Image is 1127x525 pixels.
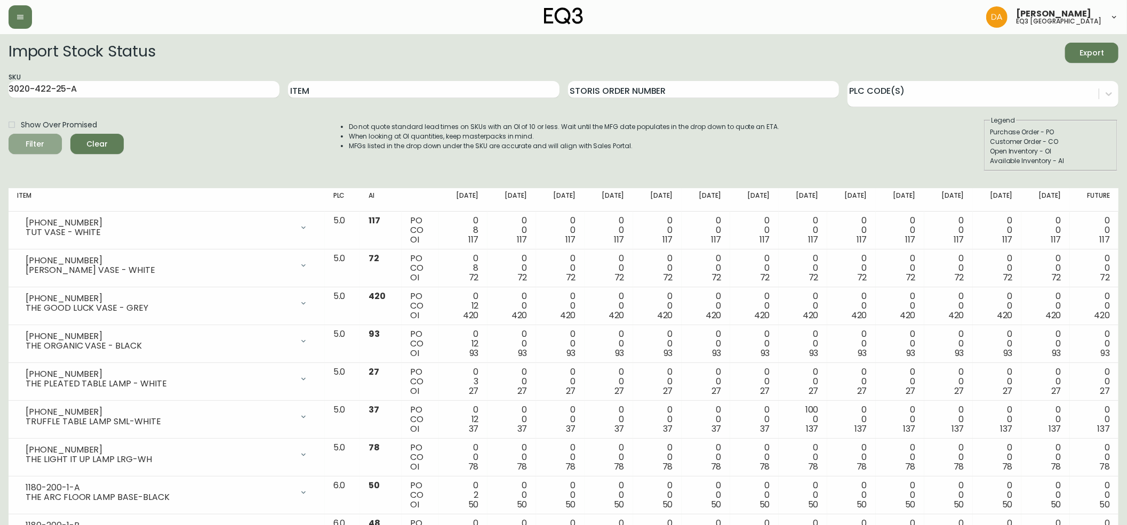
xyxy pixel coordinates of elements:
[469,347,479,359] span: 93
[1030,329,1061,358] div: 0 0
[1002,461,1013,473] span: 78
[614,461,625,473] span: 78
[369,403,379,416] span: 37
[349,141,780,151] li: MFGs listed in the drop down under the SKU are accurate and will align with Sales Portal.
[981,405,1013,434] div: 0 0
[906,271,916,284] span: 72
[760,385,770,397] span: 27
[566,385,576,397] span: 27
[325,212,361,249] td: 5.0
[609,309,625,321] span: 420
[410,423,419,435] span: OI
[545,367,576,396] div: 0 0
[1051,385,1061,397] span: 27
[690,292,722,320] div: 0 0
[1051,233,1061,246] span: 117
[981,367,1013,396] div: 0 0
[593,481,625,510] div: 0 0
[711,233,722,246] span: 117
[1078,367,1110,396] div: 0 0
[905,461,916,473] span: 78
[739,481,770,510] div: 0 0
[565,461,576,473] span: 78
[325,476,361,514] td: 6.0
[739,292,770,320] div: 0 0
[851,309,867,321] span: 420
[410,481,430,510] div: PO CO
[469,271,479,284] span: 72
[566,347,576,359] span: 93
[496,216,527,245] div: 0 0
[884,481,916,510] div: 0 0
[17,254,316,277] div: [PHONE_NUMBER][PERSON_NAME] VASE - WHITE
[410,292,430,320] div: PO CO
[325,249,361,287] td: 5.0
[369,290,386,302] span: 420
[663,385,673,397] span: 27
[410,367,430,396] div: PO CO
[447,367,479,396] div: 0 3
[981,254,1013,282] div: 0 0
[809,385,819,397] span: 27
[642,481,673,510] div: 0 0
[566,271,576,284] span: 72
[884,329,916,358] div: 0 0
[545,329,576,358] div: 0 0
[858,347,867,359] span: 93
[447,254,479,282] div: 0 8
[1000,423,1013,435] span: 137
[517,423,527,435] span: 37
[614,233,625,246] span: 117
[809,271,819,284] span: 72
[787,216,819,245] div: 0 0
[739,329,770,358] div: 0 0
[1099,461,1110,473] span: 78
[496,367,527,396] div: 0 0
[787,292,819,320] div: 0 0
[369,252,379,264] span: 72
[518,347,527,359] span: 93
[517,385,527,397] span: 27
[836,216,867,245] div: 0 0
[836,405,867,434] div: 0 0
[836,481,867,510] div: 0 0
[325,188,361,212] th: PLC
[905,233,916,246] span: 117
[410,254,430,282] div: PO CO
[642,292,673,320] div: 0 0
[857,271,867,284] span: 72
[933,292,964,320] div: 0 0
[682,188,730,212] th: [DATE]
[642,405,673,434] div: 0 0
[566,423,576,435] span: 37
[17,405,316,429] div: [PHONE_NUMBER]TRUFFLE TABLE LAMP SML-WHITE
[545,481,576,510] div: 0 0
[369,366,379,378] span: 27
[325,287,361,325] td: 5.0
[26,303,293,313] div: THE GOOD LUCK VASE - GREY
[760,271,770,284] span: 72
[690,443,722,472] div: 0 0
[17,443,316,466] div: [PHONE_NUMBER]THE LIGHT IT UP LAMP LRG-WH
[410,329,430,358] div: PO CO
[1016,10,1091,18] span: [PERSON_NAME]
[369,214,380,227] span: 117
[787,443,819,472] div: 0 0
[1030,254,1061,282] div: 0 0
[1016,18,1101,25] h5: eq3 [GEOGRAPHIC_DATA]
[26,445,293,455] div: [PHONE_NUMBER]
[730,188,779,212] th: [DATE]
[1070,188,1118,212] th: Future
[787,254,819,282] div: 0 0
[1002,233,1013,246] span: 117
[544,7,584,25] img: logo
[17,292,316,315] div: [PHONE_NUMBER]THE GOOD LUCK VASE - GREY
[545,443,576,472] div: 0 0
[903,423,916,435] span: 137
[545,405,576,434] div: 0 0
[884,216,916,245] div: 0 0
[26,138,45,151] div: Filter
[760,461,770,473] span: 78
[663,271,673,284] span: 72
[26,417,293,426] div: TRUFFLE TABLE LAMP SML-WHITE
